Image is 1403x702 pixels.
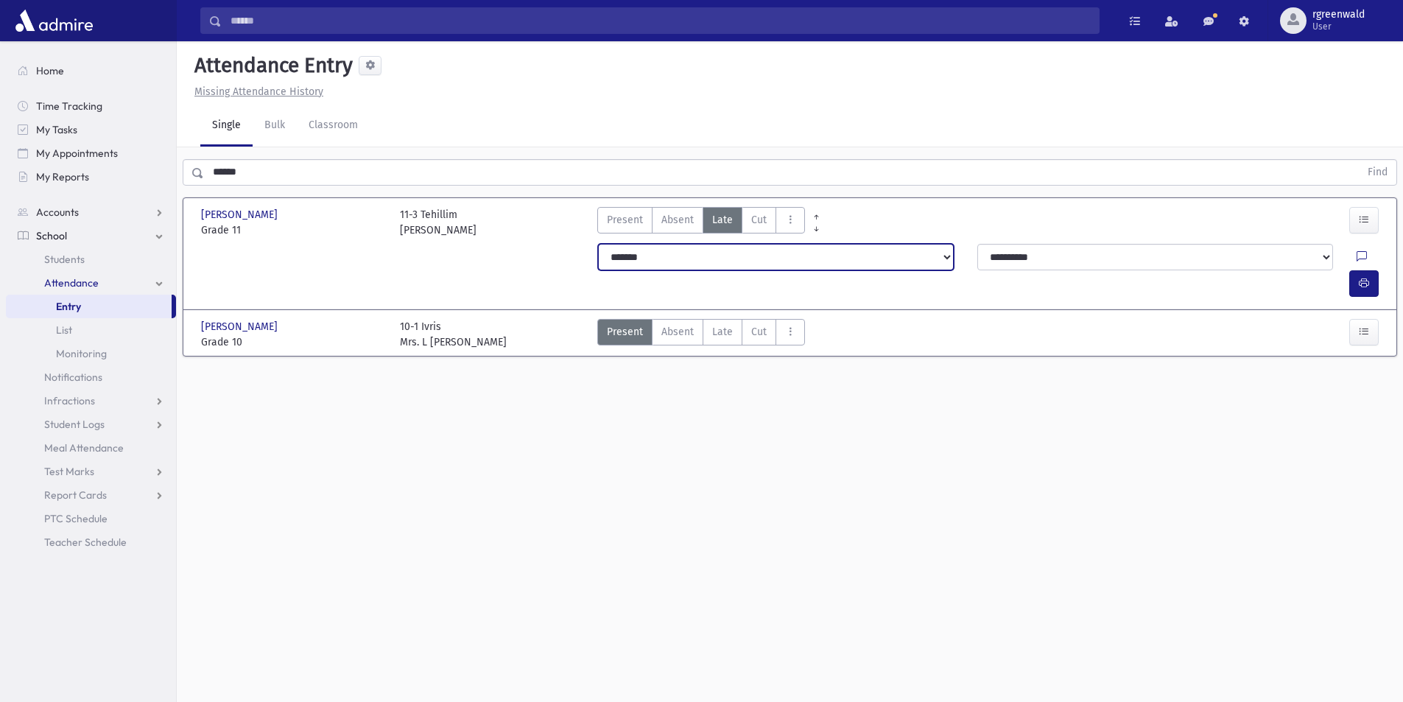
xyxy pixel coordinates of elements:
a: Teacher Schedule [6,530,176,554]
span: User [1312,21,1365,32]
a: PTC Schedule [6,507,176,530]
a: Time Tracking [6,94,176,118]
span: Absent [661,212,694,228]
span: Test Marks [44,465,94,478]
a: Report Cards [6,483,176,507]
div: 11-3 Tehillim [PERSON_NAME] [400,207,477,238]
a: Infractions [6,389,176,413]
span: Teacher Schedule [44,536,127,549]
span: My Appointments [36,147,118,160]
span: Late [712,324,733,340]
span: Time Tracking [36,99,102,113]
a: My Tasks [6,118,176,141]
span: My Tasks [36,123,77,136]
span: Entry [56,300,81,313]
span: Monitoring [56,347,107,360]
span: Notifications [44,371,102,384]
a: Single [200,105,253,147]
a: List [6,318,176,342]
a: My Appointments [6,141,176,165]
span: School [36,229,67,242]
a: Accounts [6,200,176,224]
div: AttTypes [597,207,805,238]
span: [PERSON_NAME] [201,319,281,334]
a: Students [6,248,176,271]
a: Missing Attendance History [189,85,323,98]
a: Home [6,59,176,83]
span: Absent [661,324,694,340]
img: AdmirePro [12,6,96,35]
span: Student Logs [44,418,105,431]
span: My Reports [36,170,89,183]
span: Attendance [44,276,99,289]
a: Bulk [253,105,297,147]
span: Report Cards [44,488,107,502]
span: Infractions [44,394,95,407]
a: Classroom [297,105,370,147]
span: Grade 10 [201,334,385,350]
span: PTC Schedule [44,512,108,525]
span: Home [36,64,64,77]
h5: Attendance Entry [189,53,353,78]
span: Present [607,324,643,340]
span: Cut [751,212,767,228]
a: Student Logs [6,413,176,436]
a: Attendance [6,271,176,295]
a: Test Marks [6,460,176,483]
a: Meal Attendance [6,436,176,460]
a: Monitoring [6,342,176,365]
span: Meal Attendance [44,441,124,454]
a: Entry [6,295,172,318]
div: AttTypes [597,319,805,350]
span: Cut [751,324,767,340]
button: Find [1359,160,1396,185]
a: School [6,224,176,248]
span: Accounts [36,206,79,219]
a: My Reports [6,165,176,189]
span: [PERSON_NAME] [201,207,281,222]
span: List [56,323,72,337]
span: Students [44,253,85,266]
input: Search [222,7,1099,34]
span: rgreenwald [1312,9,1365,21]
div: 10-1 Ivris Mrs. L [PERSON_NAME] [400,319,507,350]
span: Grade 11 [201,222,385,238]
span: Present [607,212,643,228]
span: Late [712,212,733,228]
u: Missing Attendance History [194,85,323,98]
a: Notifications [6,365,176,389]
